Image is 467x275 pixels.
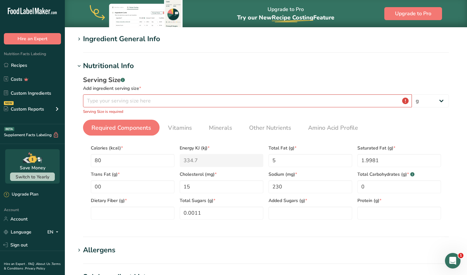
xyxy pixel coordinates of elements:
[269,145,352,151] span: Total Fat (g)
[83,34,160,44] div: Ingredient General Info
[357,171,441,178] span: Total Carbohydrates (g)
[168,124,192,132] span: Vitamins
[4,262,61,271] a: Terms & Conditions .
[10,173,55,181] button: Switch to Yearly
[249,124,291,132] span: Other Nutrients
[384,7,442,20] button: Upgrade to Pro
[4,106,44,113] div: Custom Reports
[83,245,115,256] div: Allergens
[47,228,61,236] div: EN
[91,124,151,132] span: Required Components
[4,226,31,238] a: Language
[4,191,38,198] div: Upgrade Plan
[28,262,36,266] a: FAQ .
[20,164,45,171] div: Save Money
[445,253,461,269] iframe: Intercom live chat
[83,75,449,85] div: Serving Size
[4,33,61,44] button: Hire an Expert
[91,145,174,151] span: Calories (kcal)
[16,174,49,180] span: Switch to Yearly
[357,145,441,151] span: Saturated Fat (g)
[269,171,352,178] span: Sodium (mg)
[180,145,263,151] span: Energy KJ (kj)
[91,171,174,178] span: Trans Fat (g)
[357,197,441,204] span: Protein (g)
[36,262,52,266] a: About Us .
[83,94,412,107] input: Type your serving size here
[180,171,263,178] span: Cholesterol (mg)
[83,85,449,92] div: Add ingredient serving size
[4,127,14,131] div: BETA
[308,124,358,132] span: Amino Acid Profile
[237,14,334,21] span: Try our New Feature
[458,253,463,258] span: 1
[4,101,14,105] div: NEW
[180,197,263,204] span: Total Sugars (g)
[237,0,334,27] div: Upgrade to Pro
[91,197,174,204] span: Dietary Fiber (g)
[395,10,431,18] span: Upgrade to Pro
[272,14,313,21] span: Recipe Costing
[4,262,27,266] a: Hire an Expert .
[209,124,232,132] span: Minerals
[83,109,449,114] p: Serving Size is required
[269,197,352,204] span: Added Sugars (g)
[83,61,134,71] div: Nutritional Info
[25,266,45,271] a: Privacy Policy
